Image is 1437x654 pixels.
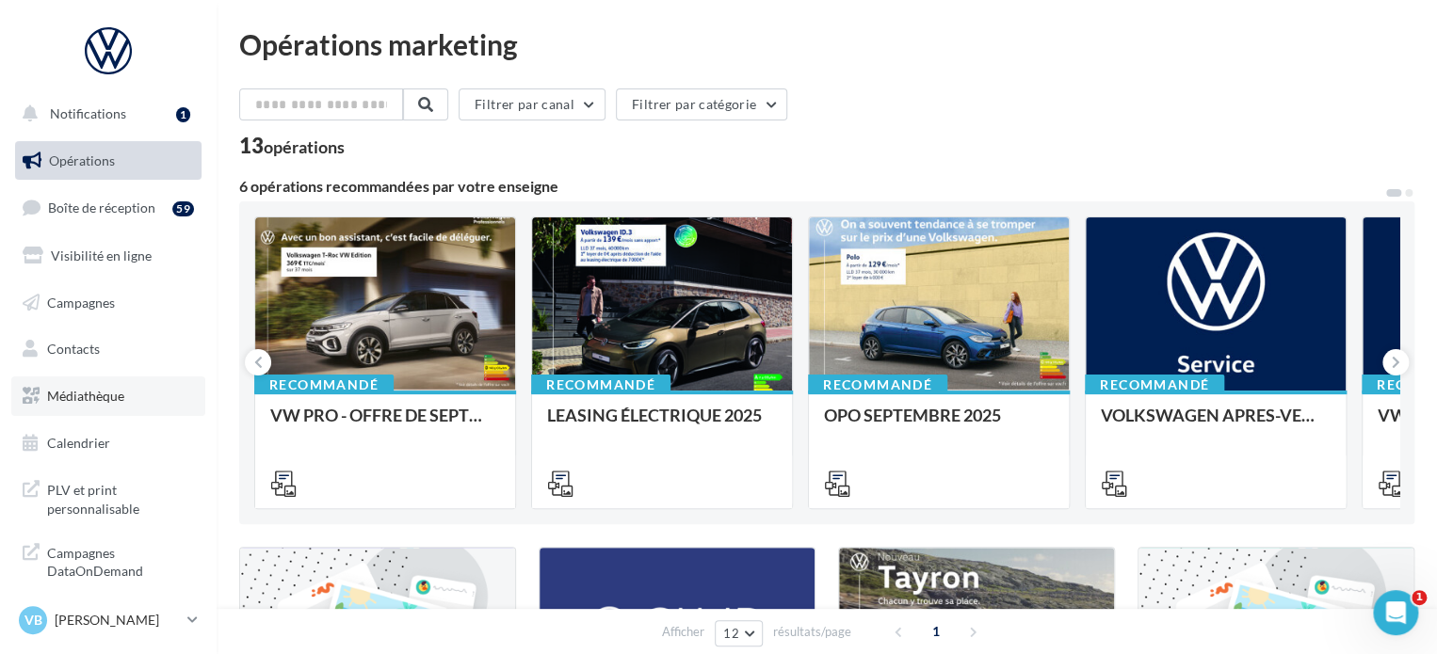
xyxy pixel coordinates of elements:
span: Boîte de réception [48,199,155,215]
div: Recommandé [1085,375,1224,395]
div: 6 opérations recommandées par votre enseigne [239,179,1384,194]
div: Recommandé [531,375,670,395]
span: résultats/page [773,623,851,641]
div: Recommandé [808,375,947,395]
span: Calendrier [47,435,110,451]
a: Opérations [11,141,205,181]
div: OPO SEPTEMBRE 2025 [824,406,1054,443]
button: Filtrer par catégorie [616,88,787,120]
button: Notifications 1 [11,94,198,134]
span: Contacts [47,341,100,357]
div: VW PRO - OFFRE DE SEPTEMBRE 25 [270,406,500,443]
div: Opérations marketing [239,30,1414,58]
span: VB [24,611,42,630]
div: 1 [176,107,190,122]
span: Campagnes [47,294,115,310]
span: Notifications [50,105,126,121]
a: Calendrier [11,423,205,463]
a: Médiathèque [11,376,205,416]
span: 1 [921,616,951,646]
div: opérations [264,138,345,155]
span: 1 [1412,590,1427,605]
button: 12 [715,620,763,646]
iframe: Intercom live chat [1373,590,1418,635]
span: Campagnes DataOnDemand [47,540,194,581]
div: 13 [239,136,345,156]
span: PLV et print personnalisable [47,477,194,518]
a: Contacts [11,329,205,369]
a: PLV et print personnalisable [11,470,205,525]
a: Boîte de réception59 [11,187,205,228]
div: 59 [172,201,194,216]
span: Opérations [49,152,115,168]
a: Campagnes DataOnDemand [11,533,205,588]
span: Visibilité en ligne [51,247,152,263]
a: Campagnes [11,283,205,323]
span: Médiathèque [47,388,124,404]
span: Afficher [662,623,704,641]
div: Recommandé [254,375,394,395]
a: VB [PERSON_NAME] [15,602,202,638]
a: Visibilité en ligne [11,236,205,276]
p: [PERSON_NAME] [55,611,180,630]
div: VOLKSWAGEN APRES-VENTE [1101,406,1331,443]
button: Filtrer par canal [459,88,605,120]
div: LEASING ÉLECTRIQUE 2025 [547,406,777,443]
span: 12 [723,626,739,641]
